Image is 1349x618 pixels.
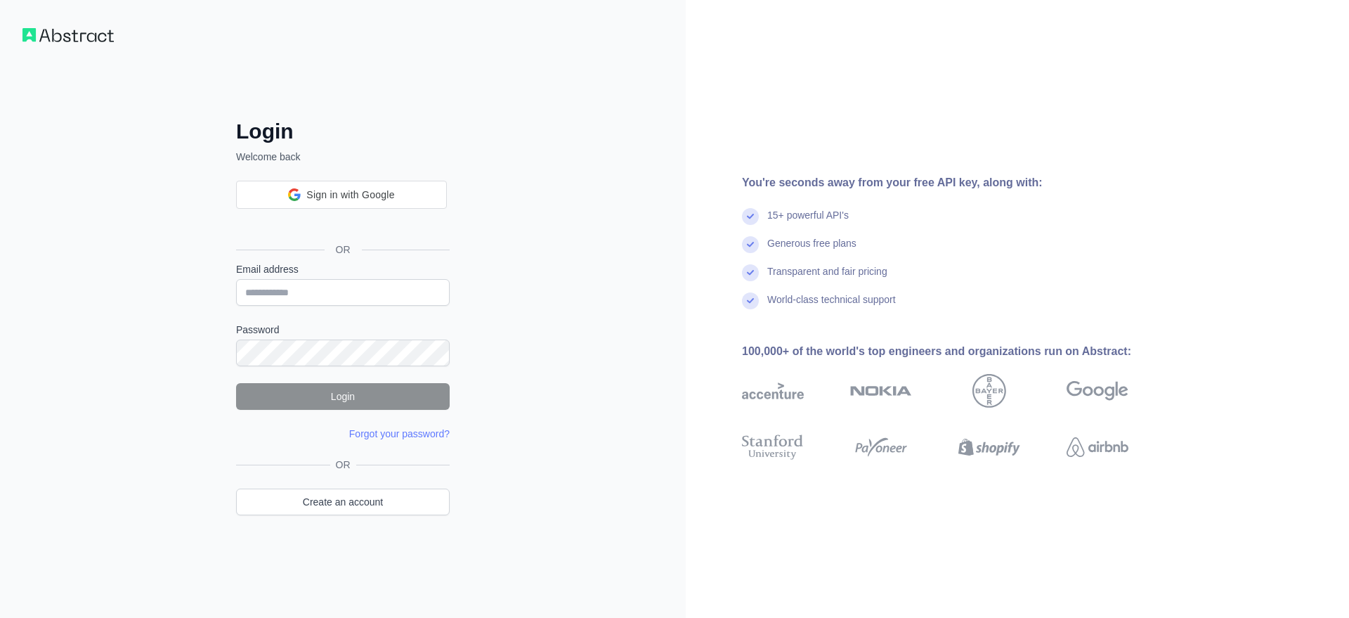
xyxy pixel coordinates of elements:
div: You're seconds away from your free API key, along with: [742,174,1173,191]
img: check mark [742,292,759,309]
img: shopify [958,432,1020,463]
span: OR [330,458,356,472]
img: check mark [742,264,759,281]
div: Generous free plans [767,236,856,264]
img: Workflow [22,28,114,42]
img: check mark [742,208,759,225]
img: payoneer [850,432,912,463]
label: Password [236,323,450,337]
img: stanford university [742,432,804,463]
div: 100,000+ of the world's top engineers and organizations run on Abstract: [742,343,1173,360]
img: google [1067,374,1128,408]
div: Transparent and fair pricing [767,264,887,292]
img: check mark [742,236,759,253]
div: World-class technical support [767,292,896,321]
img: nokia [850,374,912,408]
iframe: Sign in with Google Button [229,207,454,238]
span: OR [325,243,362,257]
a: Forgot your password? [349,428,450,439]
div: Sign in with Google [236,181,447,209]
a: Create an account [236,489,450,515]
img: accenture [742,374,804,408]
label: Email address [236,262,450,276]
p: Welcome back [236,150,450,164]
span: Sign in with Google [306,188,394,202]
img: airbnb [1067,432,1128,463]
img: bayer [972,374,1006,408]
button: Login [236,383,450,410]
h2: Login [236,119,450,144]
div: 15+ powerful API's [767,208,849,236]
